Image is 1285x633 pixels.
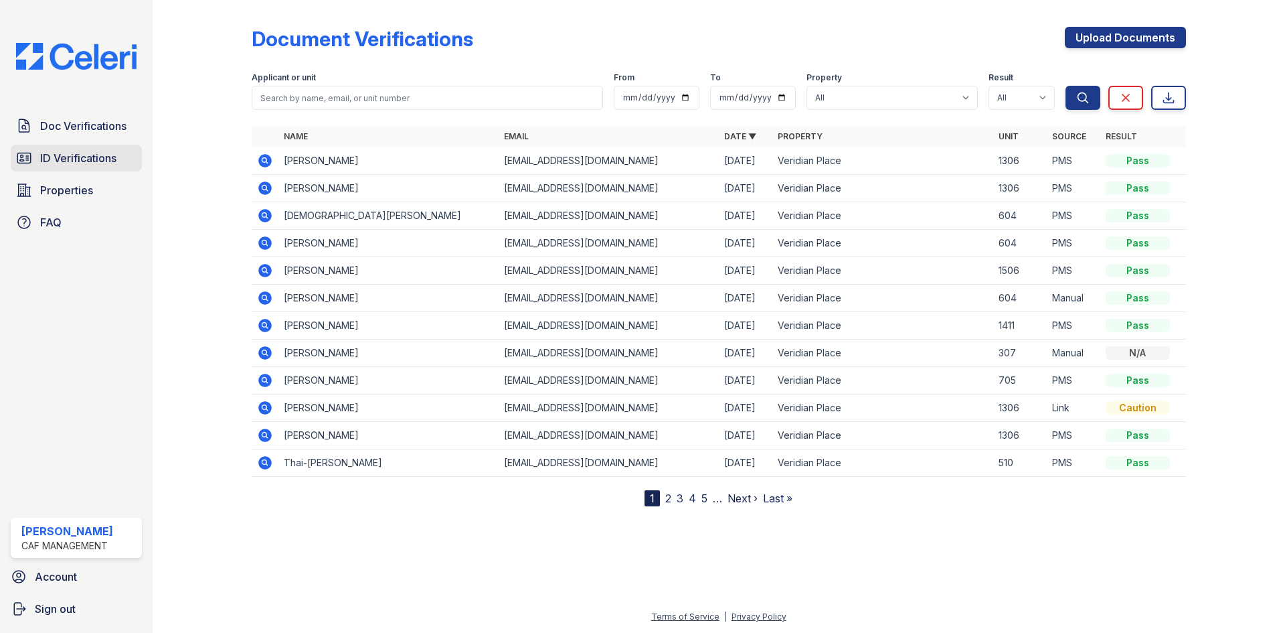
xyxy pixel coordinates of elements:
[1106,182,1170,195] div: Pass
[772,230,993,257] td: Veridian Place
[772,340,993,367] td: Veridian Place
[278,202,499,230] td: [DEMOGRAPHIC_DATA][PERSON_NAME]
[278,147,499,175] td: [PERSON_NAME]
[5,563,147,590] a: Account
[1106,131,1137,141] a: Result
[645,490,660,506] div: 1
[719,230,772,257] td: [DATE]
[1106,154,1170,167] div: Pass
[21,539,113,553] div: CAF Management
[993,312,1047,340] td: 1411
[993,395,1047,422] td: 1306
[719,285,772,312] td: [DATE]
[11,113,142,139] a: Doc Verifications
[504,131,529,141] a: Email
[284,131,308,141] a: Name
[1106,264,1170,277] div: Pass
[772,312,993,340] td: Veridian Place
[499,257,719,285] td: [EMAIL_ADDRESS][DOMAIN_NAME]
[5,43,147,70] img: CE_Logo_Blue-a8612792a0a2168367f1c8372b55b34899dd931a85d93a1a3d3e32e68fde9ad4.png
[719,367,772,395] td: [DATE]
[772,175,993,202] td: Veridian Place
[1047,340,1100,367] td: Manual
[1106,456,1170,470] div: Pass
[1106,291,1170,305] div: Pass
[993,285,1047,312] td: 604
[993,257,1047,285] td: 1506
[772,395,993,422] td: Veridian Place
[499,175,719,202] td: [EMAIL_ADDRESS][DOMAIN_NAME]
[40,150,116,166] span: ID Verifications
[614,72,634,83] label: From
[710,72,721,83] label: To
[1047,367,1100,395] td: PMS
[1106,374,1170,387] div: Pass
[651,612,719,622] a: Terms of Service
[993,367,1047,395] td: 705
[278,285,499,312] td: [PERSON_NAME]
[1047,422,1100,449] td: PMS
[993,422,1047,449] td: 1306
[278,175,499,202] td: [PERSON_NAME]
[35,601,76,617] span: Sign out
[499,312,719,340] td: [EMAIL_ADDRESS][DOMAIN_NAME]
[701,492,707,505] a: 5
[1047,202,1100,230] td: PMS
[1106,401,1170,415] div: Caution
[499,395,719,422] td: [EMAIL_ADDRESS][DOMAIN_NAME]
[1047,285,1100,312] td: Manual
[499,202,719,230] td: [EMAIL_ADDRESS][DOMAIN_NAME]
[35,569,77,585] span: Account
[252,86,603,110] input: Search by name, email, or unit number
[499,285,719,312] td: [EMAIL_ADDRESS][DOMAIN_NAME]
[1047,312,1100,340] td: PMS
[713,490,722,506] span: …
[1106,209,1170,222] div: Pass
[772,422,993,449] td: Veridian Place
[40,118,126,134] span: Doc Verifications
[278,449,499,477] td: Thai-[PERSON_NAME]
[5,595,147,622] a: Sign out
[772,147,993,175] td: Veridian Place
[1106,346,1170,360] div: N/A
[1047,175,1100,202] td: PMS
[989,72,1013,83] label: Result
[778,131,823,141] a: Property
[278,340,499,367] td: [PERSON_NAME]
[278,395,499,422] td: [PERSON_NAME]
[665,492,671,505] a: 2
[499,340,719,367] td: [EMAIL_ADDRESS][DOMAIN_NAME]
[719,312,772,340] td: [DATE]
[21,523,113,539] div: [PERSON_NAME]
[719,422,772,449] td: [DATE]
[11,177,142,204] a: Properties
[278,230,499,257] td: [PERSON_NAME]
[724,131,756,141] a: Date ▼
[1047,230,1100,257] td: PMS
[499,147,719,175] td: [EMAIL_ADDRESS][DOMAIN_NAME]
[993,147,1047,175] td: 1306
[1047,395,1100,422] td: Link
[732,612,786,622] a: Privacy Policy
[806,72,842,83] label: Property
[719,202,772,230] td: [DATE]
[1047,449,1100,477] td: PMS
[252,72,316,83] label: Applicant or unit
[772,449,993,477] td: Veridian Place
[1047,147,1100,175] td: PMS
[763,492,792,505] a: Last »
[719,395,772,422] td: [DATE]
[278,312,499,340] td: [PERSON_NAME]
[499,422,719,449] td: [EMAIL_ADDRESS][DOMAIN_NAME]
[11,145,142,171] a: ID Verifications
[719,449,772,477] td: [DATE]
[727,492,758,505] a: Next ›
[772,285,993,312] td: Veridian Place
[719,257,772,285] td: [DATE]
[40,182,93,198] span: Properties
[1106,236,1170,250] div: Pass
[1047,257,1100,285] td: PMS
[993,175,1047,202] td: 1306
[689,492,696,505] a: 4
